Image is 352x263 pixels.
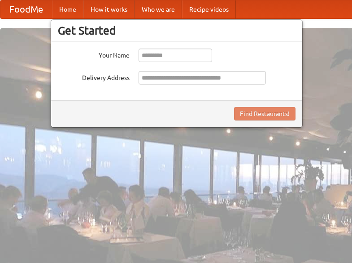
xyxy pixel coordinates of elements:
[0,0,52,18] a: FoodMe
[135,0,182,18] a: Who we are
[182,0,236,18] a: Recipe videos
[83,0,135,18] a: How it works
[58,24,296,37] h3: Get Started
[58,49,130,60] label: Your Name
[234,107,296,120] button: Find Restaurants!
[58,71,130,82] label: Delivery Address
[52,0,83,18] a: Home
